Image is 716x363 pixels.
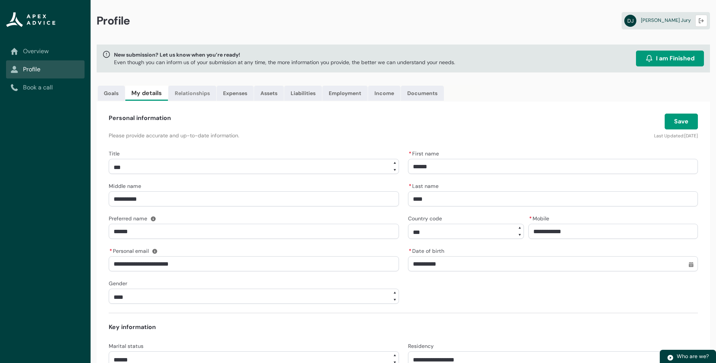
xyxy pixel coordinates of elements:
[109,343,143,349] span: Marital status
[168,86,216,101] a: Relationships
[695,15,707,27] button: Logout
[401,86,444,101] a: Documents
[114,58,455,66] p: Even though you can inform us of your submission at any time, the more information you provide, t...
[109,213,150,222] label: Preferred name
[408,246,447,255] label: Date of birth
[11,83,80,92] a: Book a call
[645,55,653,62] img: alarm.svg
[109,280,127,287] span: Gender
[11,47,80,56] a: Overview
[654,133,684,139] lightning-formatted-text: Last Updated:
[528,213,552,222] label: Mobile
[677,353,709,360] span: Who are we?
[665,114,698,129] button: Save
[667,354,674,361] img: play.svg
[408,343,434,349] span: Residency
[125,86,168,101] a: My details
[109,246,152,255] label: Personal email
[322,86,368,101] a: Employment
[622,12,710,29] a: DJ[PERSON_NAME] Jury
[409,248,411,254] abbr: required
[624,15,636,27] abbr: DJ
[109,323,698,332] h4: Key information
[529,215,532,222] abbr: required
[6,12,55,27] img: Apex Advice Group
[409,183,411,189] abbr: required
[109,181,144,190] label: Middle name
[284,86,322,101] a: Liabilities
[11,65,80,74] a: Profile
[114,51,455,58] span: New submission? Let us know when you’re ready!
[97,14,130,28] span: Profile
[98,86,125,101] a: Goals
[368,86,400,101] a: Income
[641,17,691,23] span: [PERSON_NAME] Jury
[254,86,284,101] a: Assets
[636,51,704,66] button: I am Finished
[408,181,442,190] label: Last name
[109,132,499,139] p: Please provide accurate and up-to-date information.
[408,148,442,157] label: First name
[656,54,694,63] span: I am Finished
[109,150,120,157] span: Title
[6,42,85,97] nav: Sub page
[109,114,171,123] h4: Personal information
[217,86,254,101] a: Expenses
[408,215,442,222] span: Country code
[109,248,112,254] abbr: required
[409,150,411,157] abbr: required
[684,133,698,139] lightning-formatted-date-time: [DATE]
